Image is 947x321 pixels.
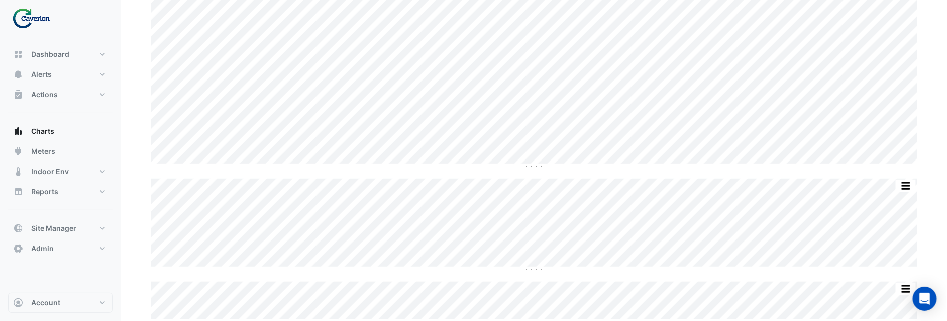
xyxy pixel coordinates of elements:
button: More Options [896,180,916,192]
app-icon: Actions [13,90,23,100]
span: Meters [31,146,55,156]
app-icon: Alerts [13,69,23,79]
span: Alerts [31,69,52,79]
button: More Options [896,283,916,295]
app-icon: Reports [13,187,23,197]
button: Charts [8,121,113,141]
app-icon: Site Manager [13,223,23,233]
span: Charts [31,126,54,136]
app-icon: Admin [13,244,23,254]
app-icon: Dashboard [13,49,23,59]
button: Indoor Env [8,162,113,182]
button: Meters [8,141,113,162]
span: Site Manager [31,223,76,233]
button: Actions [8,85,113,105]
button: Dashboard [8,44,113,64]
button: Site Manager [8,218,113,238]
app-icon: Meters [13,146,23,156]
app-icon: Charts [13,126,23,136]
span: Admin [31,244,54,254]
span: Reports [31,187,58,197]
span: Indoor Env [31,167,69,177]
div: Open Intercom Messenger [913,287,937,311]
span: Dashboard [31,49,69,59]
button: Admin [8,238,113,259]
button: Reports [8,182,113,202]
app-icon: Indoor Env [13,167,23,177]
img: Company Logo [12,8,57,28]
span: Account [31,298,60,308]
button: Account [8,293,113,313]
span: Actions [31,90,58,100]
button: Alerts [8,64,113,85]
